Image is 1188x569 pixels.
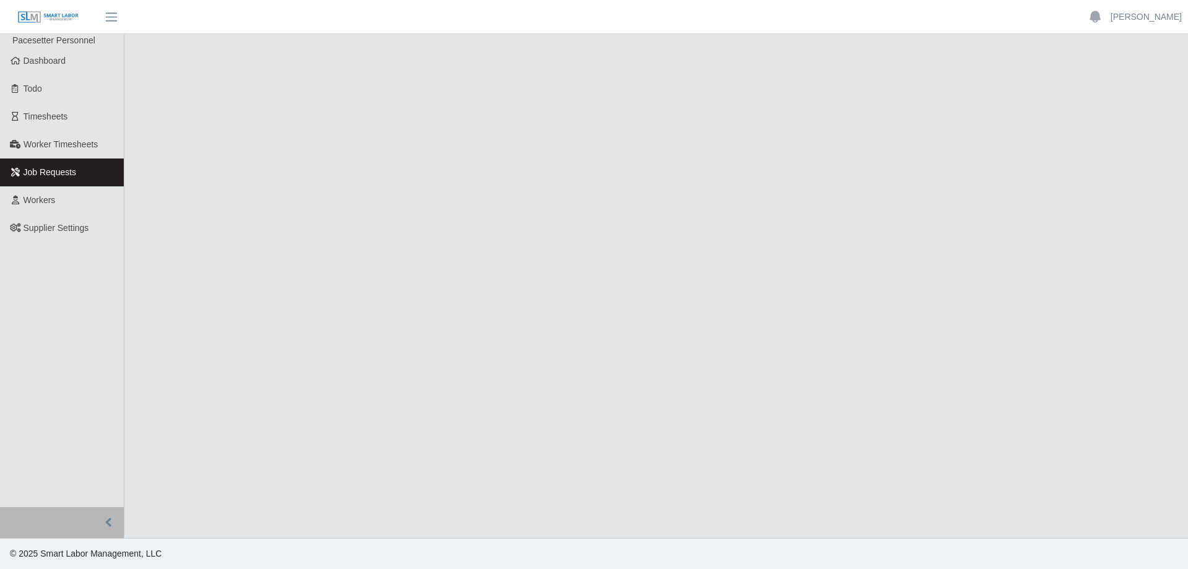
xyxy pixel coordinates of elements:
[24,139,98,149] span: Worker Timesheets
[24,223,89,233] span: Supplier Settings
[24,111,68,121] span: Timesheets
[24,56,66,66] span: Dashboard
[17,11,79,24] img: SLM Logo
[1111,11,1182,24] a: [PERSON_NAME]
[24,84,42,93] span: Todo
[24,167,77,177] span: Job Requests
[12,35,95,45] span: Pacesetter Personnel
[10,549,161,558] span: © 2025 Smart Labor Management, LLC
[24,195,56,205] span: Workers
